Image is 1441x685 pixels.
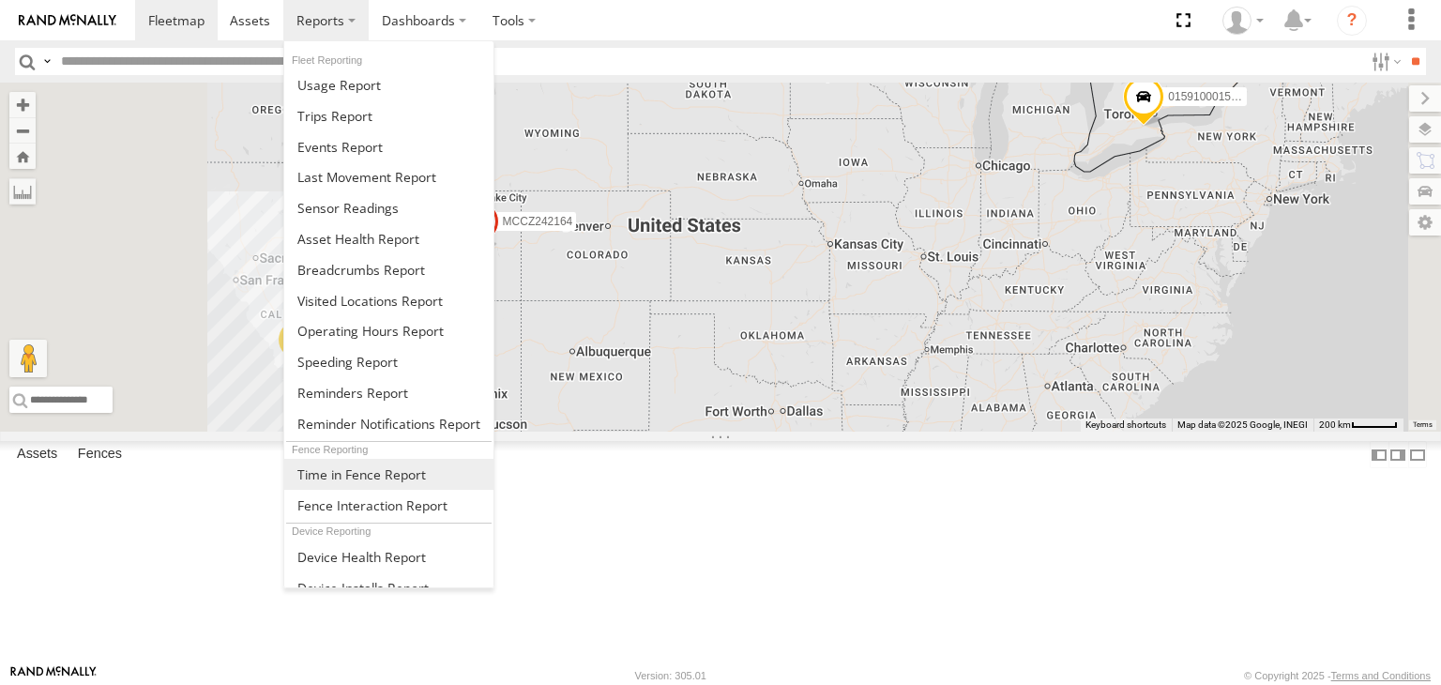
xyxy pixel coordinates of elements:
a: Terms [1413,421,1433,429]
img: rand-logo.svg [19,14,116,27]
label: Hide Summary Table [1408,441,1427,468]
a: Asset Health Report [284,223,493,254]
label: Assets [8,442,67,468]
label: Search Filter Options [1364,48,1404,75]
a: Terms and Conditions [1331,670,1431,681]
a: Usage Report [284,69,493,100]
span: 200 km [1319,419,1351,430]
a: Visited Locations Report [284,285,493,316]
button: Zoom Home [9,144,36,169]
span: MCCZ242164 [503,215,573,228]
a: Fence Interaction Report [284,490,493,521]
a: Device Installs Report [284,572,493,603]
button: Drag Pegman onto the map to open Street View [9,340,47,377]
label: Dock Summary Table to the Left [1370,441,1388,468]
span: Map data ©2025 Google, INEGI [1177,419,1308,430]
div: Version: 305.01 [635,670,706,681]
a: Reminders Report [284,377,493,408]
a: Trips Report [284,100,493,131]
a: Breadcrumbs Report [284,254,493,285]
span: 015910001545733 [1168,90,1262,103]
i: ? [1337,6,1367,36]
button: Map Scale: 200 km per 46 pixels [1313,419,1403,432]
label: Measure [9,178,36,205]
a: Visit our Website [10,666,97,685]
a: Last Movement Report [284,161,493,192]
a: Sensor Readings [284,192,493,223]
a: Service Reminder Notifications Report [284,408,493,439]
a: Asset Operating Hours Report [284,315,493,346]
button: Keyboard shortcuts [1085,419,1166,432]
a: Fleet Speed Report [284,346,493,377]
div: © Copyright 2025 - [1244,670,1431,681]
a: Time in Fences Report [284,459,493,490]
div: 2 [279,321,316,358]
label: Fences [68,442,131,468]
label: Dock Summary Table to the Right [1388,441,1407,468]
label: Search Query [39,48,54,75]
button: Zoom in [9,92,36,117]
a: Device Health Report [284,541,493,572]
label: Map Settings [1409,209,1441,236]
button: Zoom out [9,117,36,144]
div: Zulema McIntosch [1216,7,1270,35]
a: Full Events Report [284,131,493,162]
